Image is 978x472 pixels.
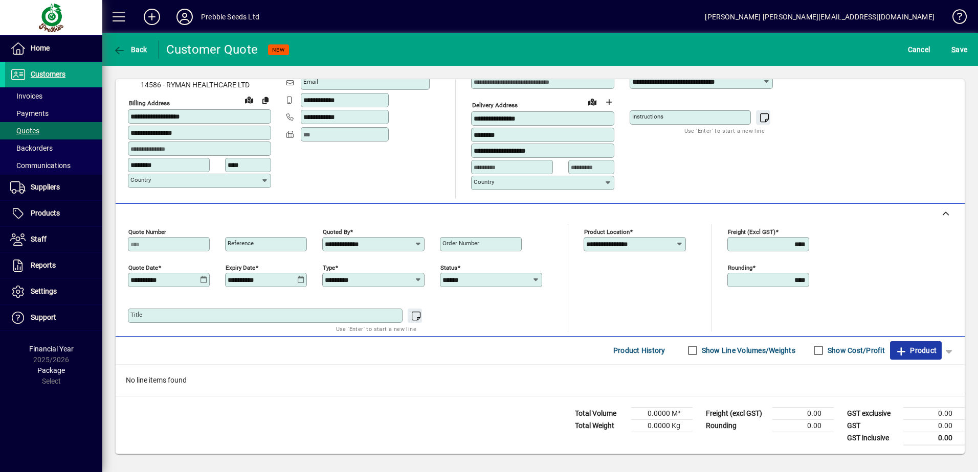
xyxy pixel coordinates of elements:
[700,345,795,356] label: Show Line Volumes/Weights
[951,45,955,54] span: S
[5,175,102,200] a: Suppliers
[10,144,53,152] span: Backorders
[31,44,50,52] span: Home
[890,341,942,360] button: Product
[130,311,142,318] mat-label: Title
[130,176,151,183] mat-label: Country
[336,323,416,335] mat-hint: Use 'Enter' to start a new line
[440,264,457,271] mat-label: Status
[772,407,834,419] td: 0.00
[903,432,965,444] td: 0.00
[908,41,930,58] span: Cancel
[631,407,693,419] td: 0.0000 M³
[29,345,74,353] span: Financial Year
[584,93,601,110] a: View on map
[5,227,102,252] a: Staff
[895,342,937,359] span: Product
[31,287,57,295] span: Settings
[5,36,102,61] a: Home
[10,161,71,170] span: Communications
[31,183,60,191] span: Suppliers
[842,419,903,432] td: GST
[226,264,255,271] mat-label: Expiry date
[903,419,965,432] td: 0.00
[116,365,965,396] div: No line items found
[949,40,970,59] button: Save
[31,209,60,217] span: Products
[631,419,693,432] td: 0.0000 Kg
[136,8,168,26] button: Add
[5,122,102,139] a: Quotes
[951,41,967,58] span: ave
[168,8,201,26] button: Profile
[128,80,271,90] span: 14586 - RYMAN HEALTHCARE LTD
[31,235,47,243] span: Staff
[613,342,665,359] span: Product History
[570,407,631,419] td: Total Volume
[5,139,102,157] a: Backorders
[772,419,834,432] td: 0.00
[5,305,102,331] a: Support
[201,9,259,25] div: Prebble Seeds Ltd
[5,87,102,105] a: Invoices
[31,313,56,321] span: Support
[102,40,159,59] app-page-header-button: Back
[701,419,772,432] td: Rounding
[684,125,765,136] mat-hint: Use 'Enter' to start a new line
[323,264,335,271] mat-label: Type
[728,228,775,235] mat-label: Freight (excl GST)
[842,432,903,444] td: GST inclusive
[113,45,147,54] span: Back
[945,2,965,35] a: Knowledge Base
[128,228,166,235] mat-label: Quote number
[584,228,630,235] mat-label: Product location
[228,240,254,247] mat-label: Reference
[601,94,617,110] button: Choose address
[905,40,933,59] button: Cancel
[37,366,65,374] span: Package
[128,264,158,271] mat-label: Quote date
[272,46,285,53] span: NEW
[5,201,102,226] a: Products
[110,40,150,59] button: Back
[31,261,56,269] span: Reports
[10,109,49,117] span: Payments
[701,407,772,419] td: Freight (excl GST)
[826,345,885,356] label: Show Cost/Profit
[10,127,39,135] span: Quotes
[257,92,274,108] button: Copy to Delivery address
[728,264,752,271] mat-label: Rounding
[474,178,494,185] mat-label: Country
[5,105,102,122] a: Payments
[31,70,65,78] span: Customers
[442,240,479,247] mat-label: Order number
[5,157,102,174] a: Communications
[5,253,102,278] a: Reports
[632,113,663,120] mat-label: Instructions
[903,407,965,419] td: 0.00
[705,9,935,25] div: [PERSON_NAME] [PERSON_NAME][EMAIL_ADDRESS][DOMAIN_NAME]
[570,419,631,432] td: Total Weight
[5,279,102,304] a: Settings
[609,341,670,360] button: Product History
[10,92,42,100] span: Invoices
[842,407,903,419] td: GST exclusive
[166,41,258,58] div: Customer Quote
[323,228,350,235] mat-label: Quoted by
[303,78,318,85] mat-label: Email
[241,91,257,108] a: View on map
